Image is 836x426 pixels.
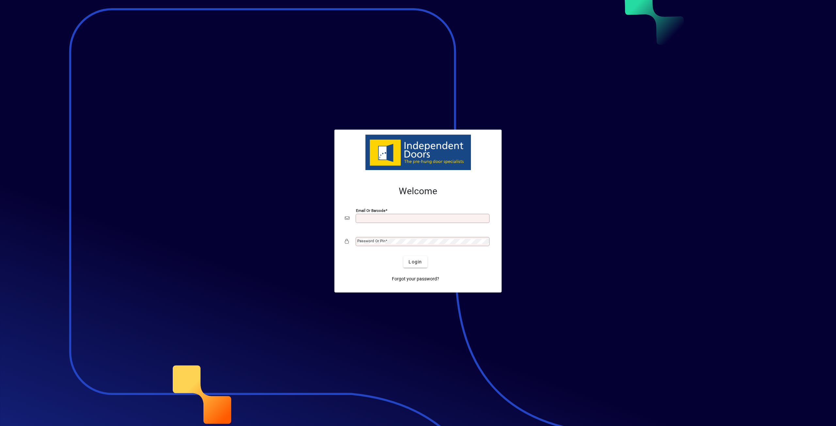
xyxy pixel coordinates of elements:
span: Login [409,259,422,265]
a: Forgot your password? [389,273,442,285]
mat-label: Email or Barcode [356,208,385,213]
span: Forgot your password? [392,276,439,282]
mat-label: Password or Pin [357,239,385,243]
button: Login [403,256,427,268]
h2: Welcome [345,186,491,197]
